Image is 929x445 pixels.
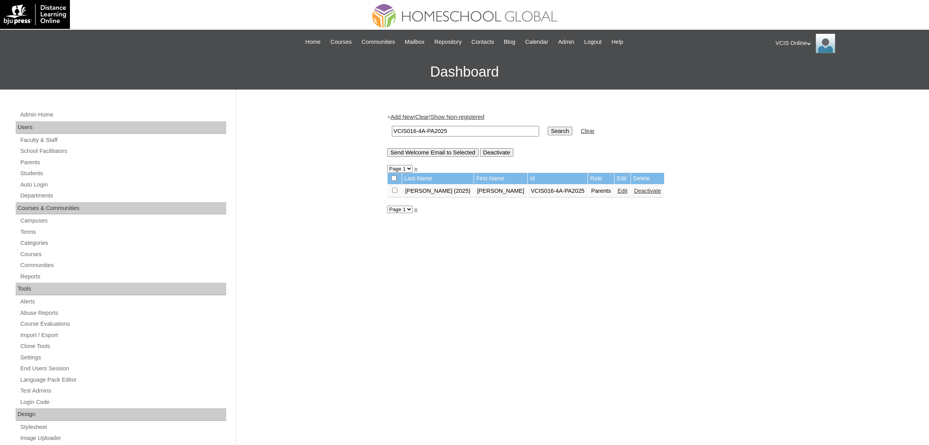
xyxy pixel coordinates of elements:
a: Login Code [20,397,226,407]
div: VCIS Online [775,34,921,53]
a: Terms [20,227,226,237]
a: Auto Login [20,180,226,190]
a: Students [20,169,226,178]
input: Search [548,127,572,135]
span: Calendar [525,38,548,47]
a: Help [607,38,627,47]
a: Clear [415,114,429,120]
a: Campuses [20,216,226,226]
a: Stylesheet [20,422,226,432]
img: logo-white.png [4,4,66,25]
a: Course Evaluations [20,319,226,329]
a: Courses [327,38,356,47]
a: Logout [580,38,606,47]
a: School Facilitators [20,146,226,156]
a: Clone Tools [20,341,226,351]
a: Image Uploader [20,433,226,443]
td: Role [588,173,614,184]
span: Admin [558,38,575,47]
a: Show Non-registered [431,114,484,120]
a: Contacts [468,38,498,47]
a: Test Admins [20,386,226,396]
a: Faculty & Staff [20,135,226,145]
span: Mailbox [405,38,425,47]
a: Abuse Reports [20,308,226,318]
td: VCIS016-4A-PA2025 [528,185,588,198]
span: Repository [434,38,462,47]
td: Last Name [402,173,473,184]
input: Send Welcome Email to Selected [387,148,478,157]
a: Departments [20,191,226,201]
td: Edit [615,173,631,184]
a: Communities [20,260,226,270]
td: Delete [631,173,664,184]
td: [PERSON_NAME] [474,185,527,198]
a: Import / Export [20,330,226,340]
a: Mailbox [401,38,429,47]
span: Home [305,38,321,47]
a: Parents [20,158,226,167]
span: Courses [331,38,352,47]
div: Tools [16,283,226,295]
a: Settings [20,353,226,362]
a: Deactivate [634,188,661,194]
div: + | | [387,113,774,156]
input: Search [392,126,539,136]
a: Communities [357,38,399,47]
td: Id [528,173,588,184]
span: Blog [504,38,515,47]
a: End Users Session [20,364,226,373]
td: [PERSON_NAME] (2025) [402,185,473,198]
a: Add New [391,114,414,120]
a: Courses [20,249,226,259]
a: » [414,206,417,212]
a: Edit [618,188,627,194]
a: Admin [554,38,579,47]
a: Home [302,38,325,47]
a: Reports [20,272,226,282]
a: Blog [500,38,519,47]
td: Parents [588,185,614,198]
a: Repository [431,38,466,47]
a: Clear [581,128,595,134]
img: VCIS Online Admin [816,34,835,53]
span: Communities [361,38,395,47]
a: Categories [20,238,226,248]
a: Admin Home [20,110,226,120]
a: Calendar [521,38,552,47]
a: » [414,165,417,172]
input: Deactivate [480,148,513,157]
a: Alerts [20,297,226,307]
td: First Name [474,173,527,184]
div: Design [16,408,226,421]
span: Contacts [472,38,494,47]
span: Logout [584,38,602,47]
span: Help [611,38,623,47]
div: Users [16,121,226,134]
a: Language Pack Editor [20,375,226,385]
h3: Dashboard [4,54,925,90]
div: Courses & Communities [16,202,226,215]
